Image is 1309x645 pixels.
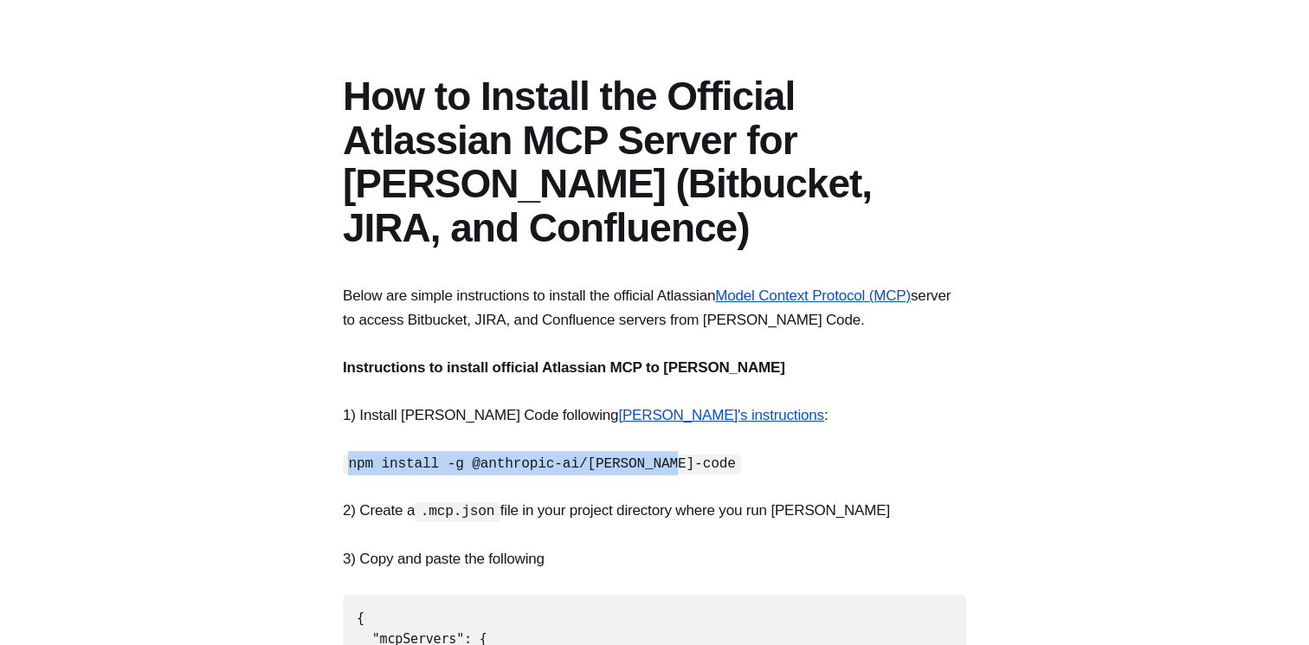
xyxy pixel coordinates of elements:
[343,403,966,427] p: 1) Install [PERSON_NAME] Code following :
[343,74,966,249] h1: How to Install the Official Atlassian MCP Server for [PERSON_NAME] (Bitbucket, JIRA, and Confluence)
[343,499,966,522] p: 2) Create a file in your project directory where you run [PERSON_NAME]
[247,130,380,146] span: Clearer Thinking
[343,455,741,474] code: npm install -g @anthropic-ai/[PERSON_NAME]-code
[222,222,350,242] span: Already a member?
[415,502,500,522] code: .mcp.json
[618,407,824,423] a: [PERSON_NAME]'s instructions
[353,223,401,241] button: Sign in
[28,128,596,150] p: Become a member of to start commenting.
[343,547,966,571] p: 3) Copy and paste the following
[715,287,911,304] a: Model Context Protocol (MCP)
[534,8,623,29] div: 0 comments
[343,359,785,376] strong: Instructions to install official Atlassian MCP to [PERSON_NAME]
[255,174,369,211] button: Sign up now
[343,284,966,331] p: Below are simple instructions to install the official Atlassian server to access Bitbucket, JIRA,...
[184,90,440,121] h1: Start the conversation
